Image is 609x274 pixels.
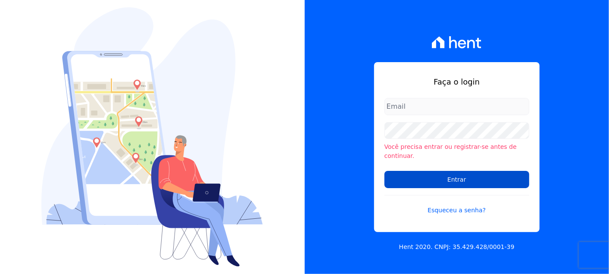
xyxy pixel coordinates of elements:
input: Entrar [384,171,529,188]
li: Você precisa entrar ou registrar-se antes de continuar. [384,142,529,161]
img: Login [41,7,263,267]
input: Email [384,98,529,115]
a: Esqueceu a senha? [384,195,529,215]
p: Hent 2020. CNPJ: 35.429.428/0001-39 [399,243,515,252]
h1: Faça o login [384,76,529,88]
